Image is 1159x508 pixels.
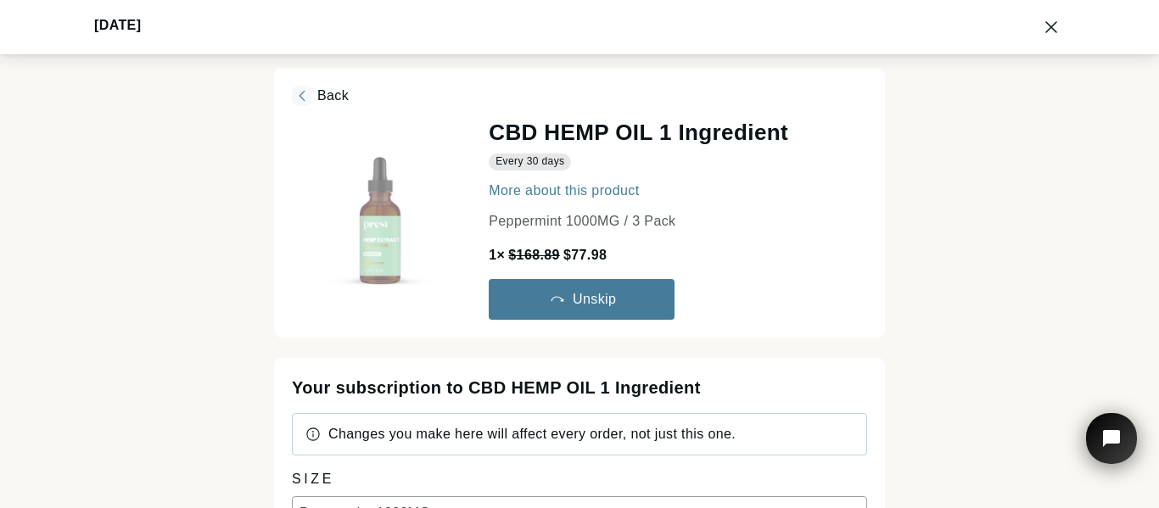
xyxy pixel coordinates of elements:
[292,472,334,486] span: Size
[489,248,505,262] span: 1 ×
[1064,389,1159,508] iframe: Tidio Chat
[295,135,465,304] img: CBD HEMP OIL 1 Ingredient
[292,86,349,106] span: Back
[489,214,675,228] span: Peppermint 1000MG / 3 Pack
[489,279,675,320] button: Unskip
[94,18,141,32] span: [DATE]
[1038,14,1065,41] span: Close
[508,248,560,262] span: $168.89
[496,155,564,169] span: Every 30 days
[489,184,639,198] div: More about this product
[328,427,736,441] span: Changes you make here will affect every order, not just this one.
[573,292,616,306] span: Unskip
[489,120,788,145] span: CBD HEMP OIL 1 Ingredient
[563,248,607,262] span: $77.98
[292,378,701,397] span: Your subscription to CBD HEMP OIL 1 Ingredient
[317,88,349,103] span: Back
